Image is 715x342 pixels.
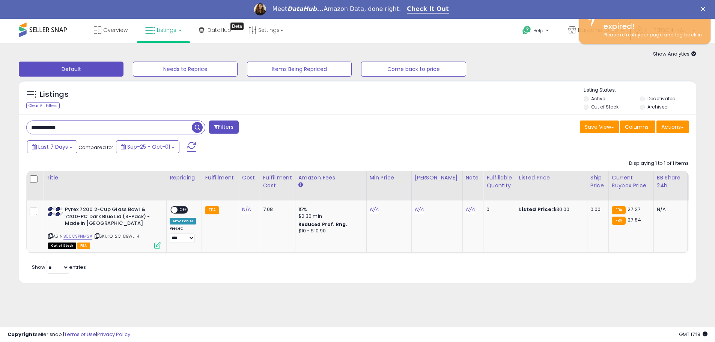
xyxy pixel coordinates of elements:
label: Archived [647,104,668,110]
a: Listings [140,19,187,41]
a: Help [516,20,556,43]
img: 31+ireSUfGL._SL40_.jpg [48,206,63,217]
div: Tooltip anchor [230,23,244,30]
span: Columns [625,123,649,131]
strong: Copyright [8,331,35,338]
div: Meet Amazon Data, done right. [272,5,401,13]
img: Profile image for Georgie [254,3,266,15]
span: 27.84 [628,216,641,223]
small: FBA [205,206,219,214]
div: Cost [242,174,257,182]
div: Title [46,174,163,182]
b: Reduced Prof. Rng. [298,221,348,227]
div: Min Price [370,174,408,182]
span: DataHub [208,26,231,34]
span: Last 7 Days [38,143,68,151]
div: 7.08 [263,206,289,213]
p: Listing States: [584,87,696,94]
a: Check It Out [407,5,449,14]
div: Note [466,174,480,182]
button: Come back to price [361,62,466,77]
span: Sep-25 - Oct-01 [127,143,170,151]
a: N/A [370,206,379,213]
div: 0.00 [590,206,603,213]
div: Current Buybox Price [612,174,650,190]
b: Pyrex 7200 2-Cup Glass Bowl & 7200-PC Dark Blue Lid (4-Pack) - Made in [GEOGRAPHIC_DATA] [65,206,156,229]
i: Get Help [522,26,531,35]
span: 2025-10-10 17:18 GMT [679,331,707,338]
div: Fulfillment Cost [263,174,292,190]
button: Columns [620,121,655,133]
a: N/A [466,206,475,213]
button: Last 7 Days [27,140,77,153]
div: $0.30 min [298,213,361,220]
div: seller snap | | [8,331,130,338]
div: Close [701,7,708,11]
span: | SKU: Q-2C-DBWL-4 [93,233,139,239]
button: Filters [209,121,238,134]
div: Fulfillable Quantity [486,174,512,190]
h5: Listings [40,89,69,100]
div: Fulfillment [205,174,235,182]
div: 0 [486,206,510,213]
button: Sep-25 - Oct-01 [116,140,179,153]
small: FBA [612,206,626,214]
span: Listings [157,26,176,34]
a: DataHub [194,19,237,41]
span: OFF [178,207,190,213]
div: Amazon Fees [298,174,363,182]
a: Terms of Use [64,331,96,338]
label: Out of Stock [591,104,619,110]
span: All listings that are currently out of stock and unavailable for purchase on Amazon [48,243,76,249]
span: Compared to: [78,144,113,151]
div: Repricing [170,174,199,182]
span: FBA [77,243,90,249]
span: Overview [103,26,128,34]
small: FBA [612,217,626,225]
div: ASIN: [48,206,161,248]
a: Settings [243,19,289,41]
div: Preset: [170,226,196,243]
button: Default [19,62,123,77]
div: Please refresh your page and log back in [598,32,705,39]
label: Deactivated [647,95,676,102]
button: Actions [656,121,689,133]
label: Active [591,95,605,102]
div: N/A [657,206,682,213]
i: DataHub... [287,5,324,12]
div: $10 - $10.90 [298,228,361,234]
span: 27.27 [628,206,640,213]
span: Show Analytics [653,50,696,57]
span: Bargains to go [578,26,618,34]
button: Needs to Reprice [133,62,238,77]
a: Privacy Policy [97,331,130,338]
div: 15% [298,206,361,213]
small: Amazon Fees. [298,182,303,188]
a: Bargains to go [563,19,629,43]
div: $30.00 [519,206,581,213]
a: B00OSPNMSA [63,233,92,240]
button: Save View [580,121,619,133]
div: Displaying 1 to 1 of 1 items [629,160,689,167]
b: Listed Price: [519,206,553,213]
a: N/A [415,206,424,213]
a: Overview [88,19,133,41]
span: Show: entries [32,264,86,271]
div: Amazon AI [170,218,196,224]
div: [PERSON_NAME] [415,174,459,182]
div: Your session has expired! [598,10,705,32]
div: Ship Price [590,174,605,190]
button: Items Being Repriced [247,62,352,77]
div: Listed Price [519,174,584,182]
span: Help [533,27,543,34]
div: Clear All Filters [26,102,60,109]
div: BB Share 24h. [657,174,684,190]
a: N/A [242,206,251,213]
